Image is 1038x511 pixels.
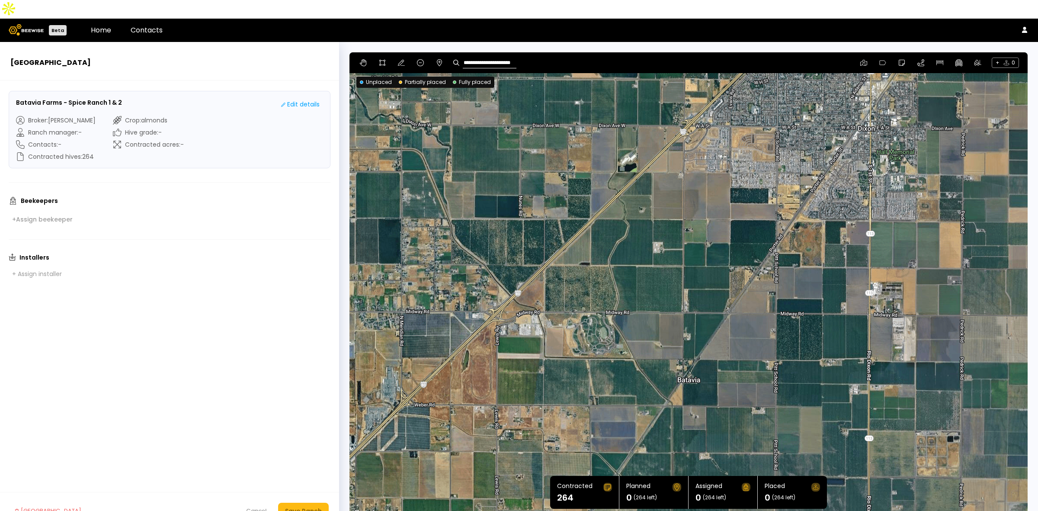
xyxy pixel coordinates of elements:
div: Partially placed [399,78,446,86]
span: (264 left) [634,495,657,500]
h1: 264 [557,493,573,502]
h3: Beekeepers [21,198,58,204]
h1: 0 [626,493,632,502]
div: Contracted hives : 264 [16,152,96,161]
div: Contracted acres : - [113,140,184,149]
div: Broker : [PERSON_NAME] [16,116,96,125]
img: Beewise logo [9,24,44,35]
div: Placed [765,483,785,492]
button: Edit details [278,98,323,111]
div: Edit details [281,100,320,109]
div: Hive grade : - [113,128,184,137]
button: +Assign beekeeper [9,213,76,225]
div: Planned [626,483,650,492]
div: + Assign beekeeper [12,215,73,223]
h1: 0 [765,493,770,502]
div: Ranch manager : - [16,128,96,137]
div: Crop : almonds [113,116,184,125]
h1: 0 [695,493,701,502]
span: (264 left) [772,495,795,500]
h2: [GEOGRAPHIC_DATA] [10,58,329,68]
div: Unplaced [360,78,392,86]
div: + Assign installer [12,270,62,278]
div: Contracted [557,483,593,492]
div: Assigned [695,483,722,492]
button: + Assign installer [9,268,65,280]
div: Contacts : - [16,140,96,149]
h3: Installers [19,254,49,260]
span: + 0 [992,58,1019,68]
div: Beta [49,25,67,35]
h3: Batavia Farms - Spice Ranch 1 & 2 [16,98,122,107]
a: Contacts [131,25,163,35]
div: Fully placed [453,78,491,86]
span: (264 left) [703,495,726,500]
a: Home [91,25,111,35]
